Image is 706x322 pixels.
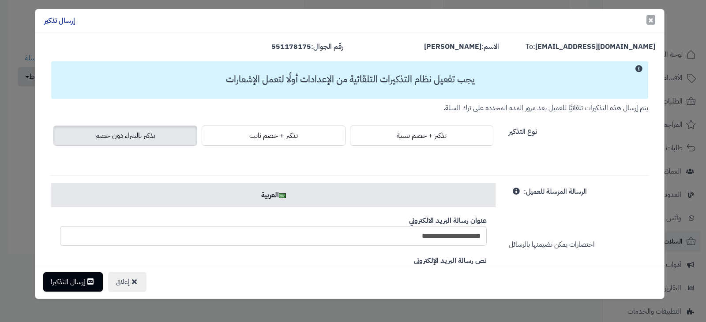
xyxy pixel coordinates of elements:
label: رقم الجوال: [271,42,343,52]
span: تذكير + خصم ثابت [249,130,298,141]
h3: يجب تفعيل نظام التذكيرات التلقائية من الإعدادات أولًا لتعمل الإشعارات [56,74,645,85]
label: نوع التذكير [509,123,537,137]
label: الاسم: [424,42,499,52]
small: يتم إرسال هذه التذكيرات تلقائيًا للعميل بعد مرور المدة المحددة على ترك السلة. [443,103,648,113]
strong: 551178175 [271,41,311,52]
button: إرسال التذكير! [43,272,103,292]
label: To: [526,42,655,52]
h4: إرسال تذكير [44,16,75,26]
span: تذكير + خصم نسبة [397,130,447,141]
img: ar.png [279,193,286,198]
span: تذكير بالشراء دون خصم [95,130,155,141]
button: إغلاق [108,272,146,292]
a: العربية [51,183,496,207]
b: عنوان رسالة البريد الالكتروني [409,215,487,226]
strong: [PERSON_NAME] [424,41,481,52]
label: الرسالة المرسلة للعميل: [524,183,587,197]
b: نص رسالة البريد الإلكتروني [414,255,487,266]
span: × [648,13,653,26]
strong: [EMAIL_ADDRESS][DOMAIN_NAME] [535,41,655,52]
